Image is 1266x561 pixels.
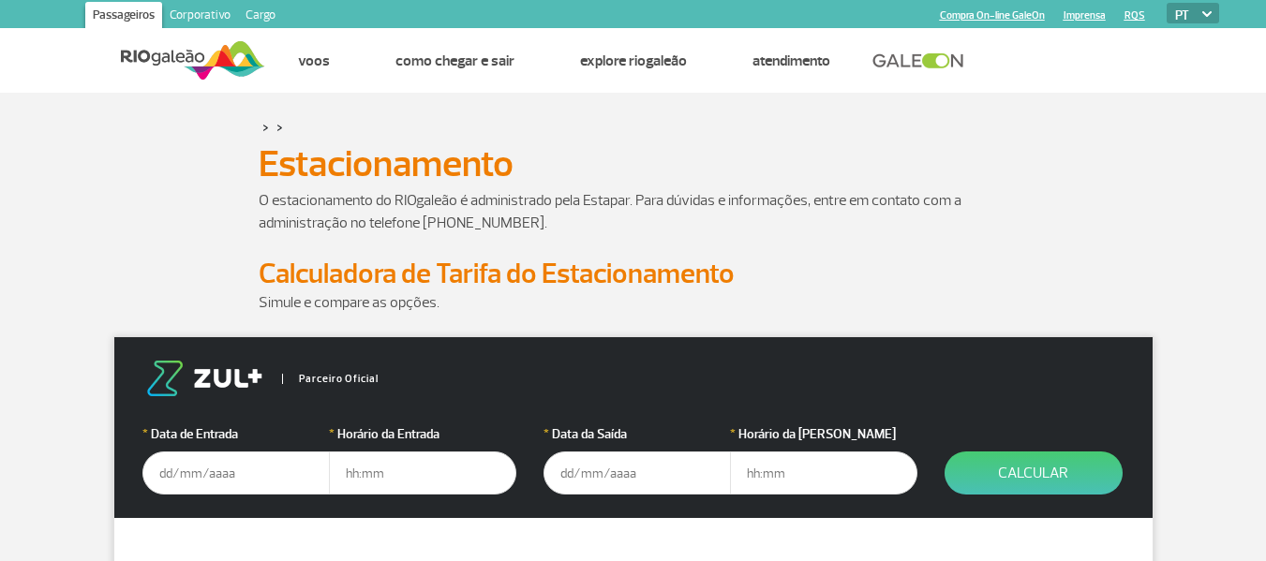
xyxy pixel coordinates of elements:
label: Horário da [PERSON_NAME] [730,424,917,444]
label: Data da Saída [544,424,731,444]
h2: Calculadora de Tarifa do Estacionamento [259,257,1008,291]
a: Atendimento [752,52,830,70]
input: dd/mm/aaaa [544,451,731,495]
a: Passageiros [85,2,162,32]
img: logo-zul.png [142,361,266,396]
a: RQS [1125,9,1145,22]
a: Compra On-line GaleOn [940,9,1045,22]
h1: Estacionamento [259,148,1008,180]
a: Cargo [238,2,283,32]
a: Explore RIOgaleão [580,52,687,70]
input: dd/mm/aaaa [142,451,330,495]
p: O estacionamento do RIOgaleão é administrado pela Estapar. Para dúvidas e informações, entre em c... [259,189,1008,234]
p: Simule e compare as opções. [259,291,1008,314]
a: Como chegar e sair [395,52,514,70]
input: hh:mm [329,451,516,495]
input: hh:mm [730,451,917,495]
button: Calcular [945,451,1123,495]
a: Voos [298,52,330,70]
a: > [276,116,283,138]
label: Data de Entrada [142,424,330,444]
a: Corporativo [162,2,238,32]
a: > [262,116,269,138]
label: Horário da Entrada [329,424,516,444]
a: Imprensa [1064,9,1106,22]
span: Parceiro Oficial [282,374,379,384]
